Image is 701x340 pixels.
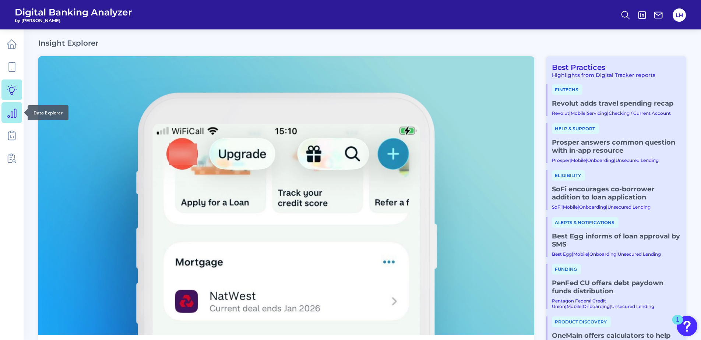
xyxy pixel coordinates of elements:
[552,86,582,93] a: Fintechs
[38,39,98,47] h2: Insight Explorer
[552,125,599,132] a: Help & Support
[572,251,573,257] span: |
[569,110,571,116] span: |
[552,316,611,327] span: Product discovery
[573,251,588,257] a: Mobile
[618,251,661,257] a: Unsecured Lending
[552,279,680,295] a: PenFed CU offers debt paydown funds distribution
[587,157,614,163] a: Onboarding
[561,204,563,210] span: |
[565,304,567,309] span: |
[552,318,611,325] a: Product discovery
[552,219,619,226] a: Alerts & Notifications
[616,251,618,257] span: |
[552,138,680,155] a: Prosper answers common question with in-app resource
[552,298,606,309] a: Pentagon Federal Credit Union
[585,110,587,116] span: |
[552,185,680,201] a: SoFi encourages co-borrower addition to loan application
[15,18,132,23] span: by [PERSON_NAME]
[571,110,585,116] a: Mobile
[610,304,611,309] span: |
[676,320,679,329] div: 1
[606,204,607,210] span: |
[607,110,609,116] span: |
[546,63,605,72] a: Best Practices
[552,172,585,178] a: Eligibility
[552,232,680,248] a: Best Egg informs of loan approval by SMS
[614,157,616,163] span: |
[586,157,587,163] span: |
[552,264,581,275] span: Funding
[38,56,534,335] img: bannerImg
[570,157,571,163] span: |
[552,266,581,272] a: Funding
[28,105,68,120] div: Data Explorer
[673,8,686,22] button: LM
[552,84,582,95] span: Fintechs
[583,304,610,309] a: Onboarding
[15,7,132,18] span: Digital Banking Analyzer
[607,204,651,210] a: Unsecured Lending
[552,217,619,228] span: Alerts & Notifications
[552,170,585,181] span: Eligibility
[552,123,599,134] span: Help & Support
[587,110,607,116] a: Servicing
[563,204,578,210] a: Mobile
[589,251,616,257] a: Onboarding
[609,110,671,116] a: Checking / Current Account
[571,157,586,163] a: Mobile
[552,110,569,116] a: Revolut
[552,204,561,210] a: SoFi
[581,304,583,309] span: |
[677,316,697,336] button: Open Resource Center, 1 new notification
[552,99,680,107] a: Revolut adds travel spending recap​
[546,72,680,78] div: Highlights from Digital Tracker reports
[578,204,579,210] span: |
[588,251,589,257] span: |
[552,157,570,163] a: Prosper
[616,157,659,163] a: Unsecured Lending
[579,204,606,210] a: Onboarding
[611,304,654,309] a: Unsecured Lending
[567,304,581,309] a: Mobile
[552,251,572,257] a: Best Egg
